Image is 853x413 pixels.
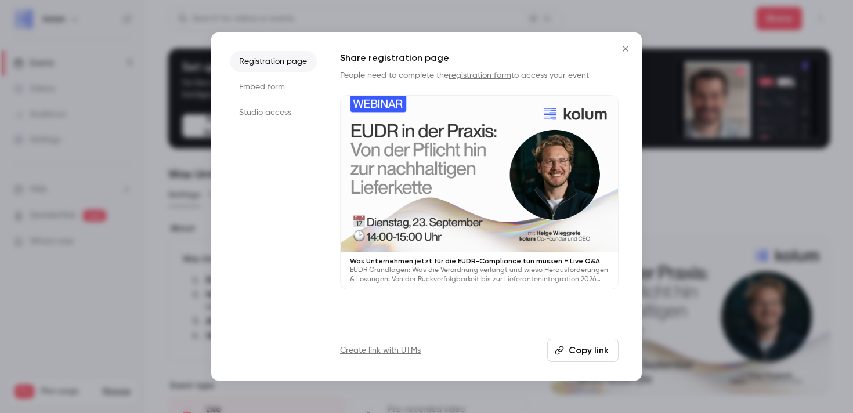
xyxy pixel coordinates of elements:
[340,51,619,65] h1: Share registration page
[340,345,421,356] a: Create link with UTMs
[350,266,609,284] p: EUDR Grundlagen: Was die Verordnung verlangt und wieso Herausforderungen & Lösungen: Von der Rück...
[449,71,511,79] a: registration form
[350,256,609,266] p: Was Unternehmen jetzt für die EUDR-Compliance tun müssen + Live Q&A
[340,70,619,81] p: People need to complete the to access your event
[230,102,317,123] li: Studio access
[230,51,317,72] li: Registration page
[547,339,619,362] button: Copy link
[230,77,317,97] li: Embed form
[614,37,637,60] button: Close
[340,95,619,289] a: Was Unternehmen jetzt für die EUDR-Compliance tun müssen + Live Q&AEUDR Grundlagen: Was die Veror...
